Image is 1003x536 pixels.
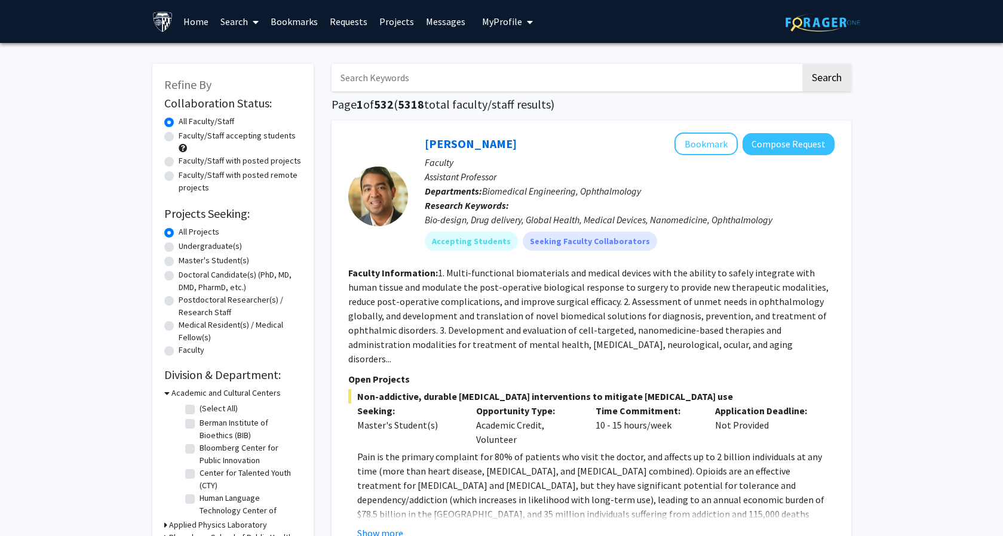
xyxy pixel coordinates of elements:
[179,319,302,344] label: Medical Resident(s) / Medical Fellow(s)
[179,115,234,128] label: All Faculty/Staff
[214,1,265,42] a: Search
[171,387,281,399] h3: Academic and Cultural Centers
[587,403,706,446] div: 10 - 15 hours/week
[179,269,302,294] label: Doctoral Candidate(s) (PhD, MD, DMD, PharmD, etc.)
[348,267,829,365] fg-read-more: 1. Multi-functional biomaterials and medical devices with the ability to safely integrate with hu...
[476,403,578,418] p: Opportunity Type:
[348,389,835,403] span: Non-addictive, durable [MEDICAL_DATA] interventions to mitigate [MEDICAL_DATA] use
[200,467,299,492] label: Center for Talented Youth (CTY)
[357,97,363,112] span: 1
[802,64,851,91] button: Search
[179,226,219,238] label: All Projects
[177,1,214,42] a: Home
[164,96,302,110] h2: Collaboration Status:
[373,1,420,42] a: Projects
[200,492,299,529] label: Human Language Technology Center of Excellence (HLTCOE)
[179,254,249,267] label: Master's Student(s)
[265,1,324,42] a: Bookmarks
[482,16,522,27] span: My Profile
[200,442,299,467] label: Bloomberg Center for Public Innovation
[596,403,697,418] p: Time Commitment:
[179,294,302,319] label: Postdoctoral Researcher(s) / Research Staff
[164,207,302,221] h2: Projects Seeking:
[374,97,394,112] span: 532
[398,97,424,112] span: 5318
[674,133,738,155] button: Add Kunal Parikh to Bookmarks
[179,240,242,252] label: Undergraduate(s)
[152,11,173,32] img: Johns Hopkins University Logo
[743,133,835,155] button: Compose Request to Kunal Parikh
[200,417,299,442] label: Berman Institute of Bioethics (BIB)
[164,368,302,382] h2: Division & Department:
[332,64,800,91] input: Search Keywords
[425,199,509,211] b: Research Keywords:
[425,170,835,184] p: Assistant Professor
[482,185,641,197] span: Biomedical Engineering, Ophthalmology
[786,13,860,32] img: ForagerOne Logo
[179,344,204,356] label: Faculty
[324,1,373,42] a: Requests
[9,482,51,527] iframe: Chat
[425,136,517,151] a: [PERSON_NAME]
[164,77,211,92] span: Refine By
[179,155,301,167] label: Faculty/Staff with posted projects
[425,232,518,251] mat-chip: Accepting Students
[332,97,851,112] h1: Page of ( total faculty/staff results)
[169,519,267,531] h3: Applied Physics Laboratory
[425,155,835,170] p: Faculty
[348,372,835,386] p: Open Projects
[467,403,587,446] div: Academic Credit, Volunteer
[715,403,817,418] p: Application Deadline:
[357,418,459,432] div: Master's Student(s)
[425,212,835,227] div: Bio-design, Drug delivery, Global Health, Medical Devices, Nanomedicine, Ophthalmology
[357,403,459,418] p: Seeking:
[179,130,296,142] label: Faculty/Staff accepting students
[348,267,438,279] b: Faculty Information:
[523,232,657,251] mat-chip: Seeking Faculty Collaborators
[706,403,826,446] div: Not Provided
[179,169,302,194] label: Faculty/Staff with posted remote projects
[200,402,238,415] label: (Select All)
[420,1,471,42] a: Messages
[425,185,482,197] b: Departments:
